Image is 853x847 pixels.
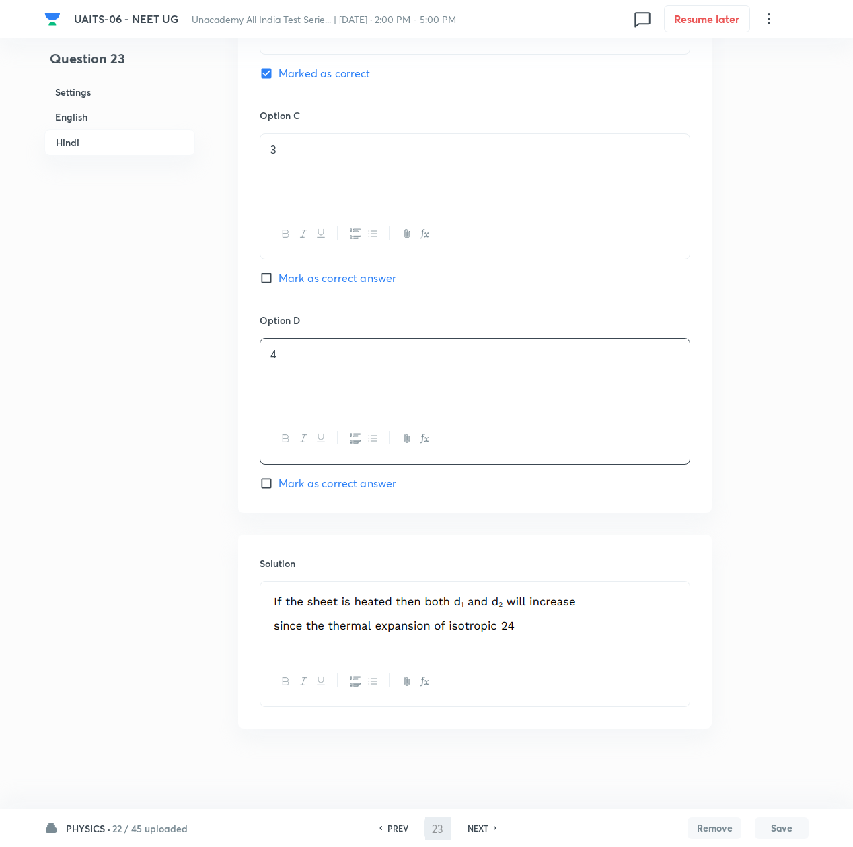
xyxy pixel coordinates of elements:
button: Save [755,817,809,839]
span: Mark as correct answer [279,475,396,492]
a: Company Logo [44,11,63,27]
img: 04-09-25-07:43:52-AM [273,613,519,634]
p: 3 [270,142,679,158]
span: Unacademy All India Test Serie... | [DATE] · 2:00 PM - 5:00 PM [192,13,456,26]
h6: Option C [260,108,690,123]
h6: 22 / 45 uploaded [112,821,188,836]
button: Remove [688,817,741,839]
button: Resume later [664,5,750,32]
h6: Hindi [44,129,195,156]
h6: Settings [44,79,195,104]
h6: Solution [260,556,690,570]
span: UAITS-06 - NEET UG [74,11,178,26]
h6: NEXT [468,822,488,834]
h6: PHYSICS · [66,821,110,836]
span: Mark as correct answer [279,270,396,286]
h6: English [44,104,195,129]
p: 4 [270,347,679,362]
h6: PREV [387,822,408,834]
img: Company Logo [44,11,61,27]
h6: Option D [260,313,690,327]
h4: Question 23 [44,48,195,79]
img: 04-09-25-07:43:51-AM [270,590,576,609]
span: Marked as correct [279,65,371,81]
